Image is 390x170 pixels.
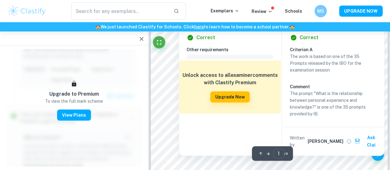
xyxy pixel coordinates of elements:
a: here [194,24,204,29]
h6: [PERSON_NAME] [308,138,343,145]
button: MS [314,5,327,17]
h6: Comment [290,83,377,90]
h6: We just launched Clastify for Schools. Click to learn how to become a school partner. [1,23,389,30]
h6: Other requirements [187,46,278,53]
p: The prompt "What is the relationship between personal experience and knowledge?" is one of the 35... [290,90,377,117]
h6: MS [317,8,324,15]
h6: Correct [300,34,318,41]
button: Upgrade Now [210,91,250,102]
p: Written by [290,135,306,148]
h6: Unlock access to all examiner comments with Clastify Premium [182,72,278,86]
p: To view the full mark scheme [45,98,103,105]
span: / 4 [284,151,288,156]
span: 🏫 [289,24,295,29]
h6: Upgrade to Premium [49,90,99,98]
p: The work is based on one of the 35 Prompts released by the IBO for the examination session [290,53,377,73]
button: Fullscreen [153,36,165,48]
button: UPGRADE NOW [339,6,383,17]
img: Clastify logo [7,5,47,17]
input: Search for any exemplars... [71,2,169,20]
h6: Criterion A [290,46,382,53]
button: View full profile [345,137,353,146]
span: 🏫 [95,24,101,29]
p: Review [252,8,273,15]
button: View Plans [57,110,91,121]
img: clai.svg [355,138,360,144]
h6: Correct [196,34,215,41]
a: Schools [285,9,302,14]
p: Exemplars [211,7,239,14]
button: Ask Clai [353,132,382,151]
